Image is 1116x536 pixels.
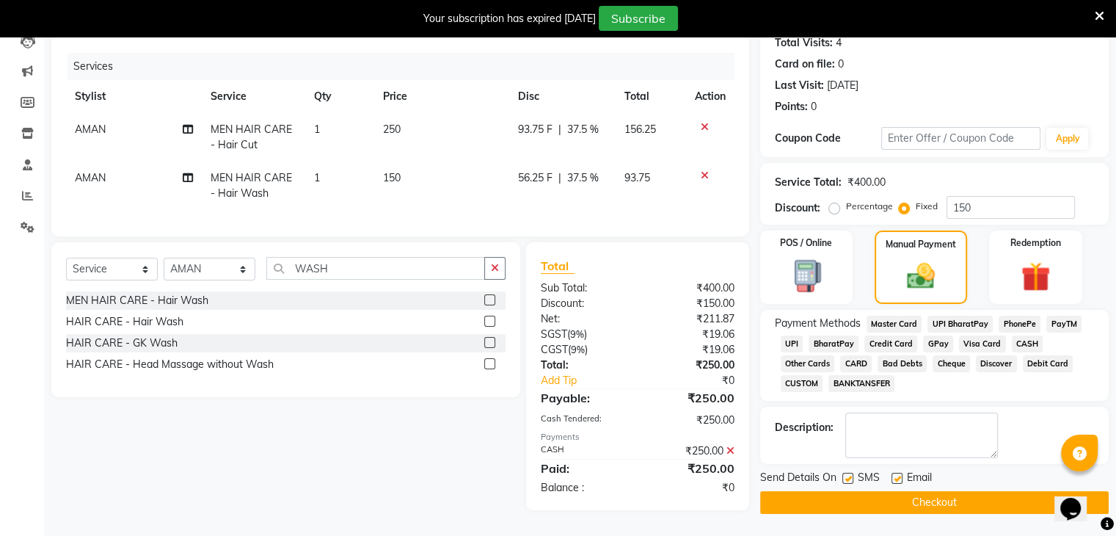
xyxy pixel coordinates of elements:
[541,258,575,274] span: Total
[66,357,274,372] div: HAIR CARE - Head Massage without Wash
[886,238,956,251] label: Manual Payment
[615,80,685,113] th: Total
[571,344,585,355] span: 9%
[530,480,638,496] div: Balance :
[959,336,1006,352] span: Visa Card
[638,296,745,311] div: ₹150.00
[916,200,938,213] label: Fixed
[775,200,820,216] div: Discount:
[68,53,745,80] div: Services
[530,389,638,407] div: Payable:
[638,311,745,327] div: ₹211.87
[638,389,745,407] div: ₹250.00
[923,336,953,352] span: GPay
[638,327,745,342] div: ₹19.06
[374,80,509,113] th: Price
[782,258,830,294] img: _pos-terminal.svg
[541,343,568,356] span: CGST
[423,11,596,26] div: Your subscription has expired [DATE]
[775,57,835,72] div: Card on file:
[599,6,678,31] button: Subscribe
[878,355,927,372] span: Bad Debts
[638,480,745,496] div: ₹0
[638,342,745,358] div: ₹19.06
[999,316,1040,333] span: PhonePe
[881,127,1041,150] input: Enter Offer / Coupon Code
[781,336,803,352] span: UPI
[530,460,638,477] div: Paid:
[780,236,832,250] label: POS / Online
[305,80,374,113] th: Qty
[809,336,858,352] span: BharatPay
[775,316,861,331] span: Payment Methods
[775,131,881,146] div: Coupon Code
[66,336,178,351] div: HAIR CARE - GK Wash
[781,375,823,392] span: CUSTOM
[760,470,836,488] span: Send Details On
[840,355,872,372] span: CARD
[836,35,842,51] div: 4
[530,327,638,342] div: ( )
[638,460,745,477] div: ₹250.00
[202,80,305,113] th: Service
[867,316,922,333] span: Master Card
[898,260,944,292] img: _cash.svg
[933,355,970,372] span: Cheque
[314,123,320,136] span: 1
[541,327,567,341] span: SGST
[775,99,808,115] div: Points:
[508,80,615,113] th: Disc
[624,123,655,136] span: 156.25
[760,491,1109,514] button: Checkout
[558,170,561,186] span: |
[530,358,638,373] div: Total:
[530,413,638,428] div: Cash Tendered:
[1046,316,1082,333] span: PayTM
[847,175,886,190] div: ₹400.00
[1054,477,1101,521] iframe: chat widget
[314,171,320,184] span: 1
[530,443,638,459] div: CASH
[530,373,655,388] a: Add Tip
[566,170,598,186] span: 37.5 %
[517,122,552,137] span: 93.75 F
[541,431,734,443] div: Payments
[927,316,993,333] span: UPI BharatPay
[558,122,561,137] span: |
[775,78,824,93] div: Last Visit:
[530,296,638,311] div: Discount:
[828,375,894,392] span: BANKTANSFER
[1023,355,1073,372] span: Debit Card
[266,257,485,280] input: Search or Scan
[655,373,745,388] div: ₹0
[517,170,552,186] span: 56.25 F
[624,171,649,184] span: 93.75
[864,336,917,352] span: Credit Card
[686,80,734,113] th: Action
[570,328,584,340] span: 9%
[1010,236,1061,250] label: Redemption
[75,123,106,136] span: AMAN
[566,122,598,137] span: 37.5 %
[66,293,208,308] div: MEN HAIR CARE - Hair Wash
[638,280,745,296] div: ₹400.00
[838,57,844,72] div: 0
[858,470,880,488] span: SMS
[1012,258,1060,295] img: _gift.svg
[1012,336,1043,352] span: CASH
[66,314,183,330] div: HAIR CARE - Hair Wash
[530,342,638,358] div: ( )
[383,171,401,184] span: 150
[638,443,745,459] div: ₹250.00
[530,280,638,296] div: Sub Total:
[775,420,834,435] div: Description:
[1046,128,1088,150] button: Apply
[775,35,833,51] div: Total Visits:
[211,171,292,200] span: MEN HAIR CARE - Hair Wash
[638,413,745,428] div: ₹250.00
[846,200,893,213] label: Percentage
[907,470,932,488] span: Email
[75,171,106,184] span: AMAN
[211,123,292,151] span: MEN HAIR CARE - Hair Cut
[66,80,202,113] th: Stylist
